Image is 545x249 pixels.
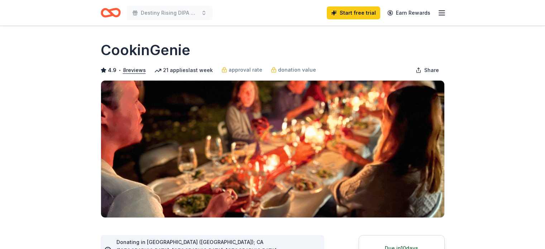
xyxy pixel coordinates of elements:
button: 8reviews [123,66,146,75]
a: donation value [271,66,316,74]
span: • [118,67,121,73]
div: 21 applies last week [154,66,213,75]
span: Destiny Rising DIPA Auction 2026 [141,9,198,17]
a: Earn Rewards [383,6,435,19]
button: Share [410,63,445,77]
a: approval rate [221,66,262,74]
h1: CookinGenie [101,40,190,60]
a: Start free trial [327,6,380,19]
a: Home [101,4,121,21]
img: Image for CookinGenie [101,81,444,217]
span: 4.9 [108,66,116,75]
span: Share [424,66,439,75]
button: Destiny Rising DIPA Auction 2026 [126,6,212,20]
span: approval rate [229,66,262,74]
span: donation value [278,66,316,74]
